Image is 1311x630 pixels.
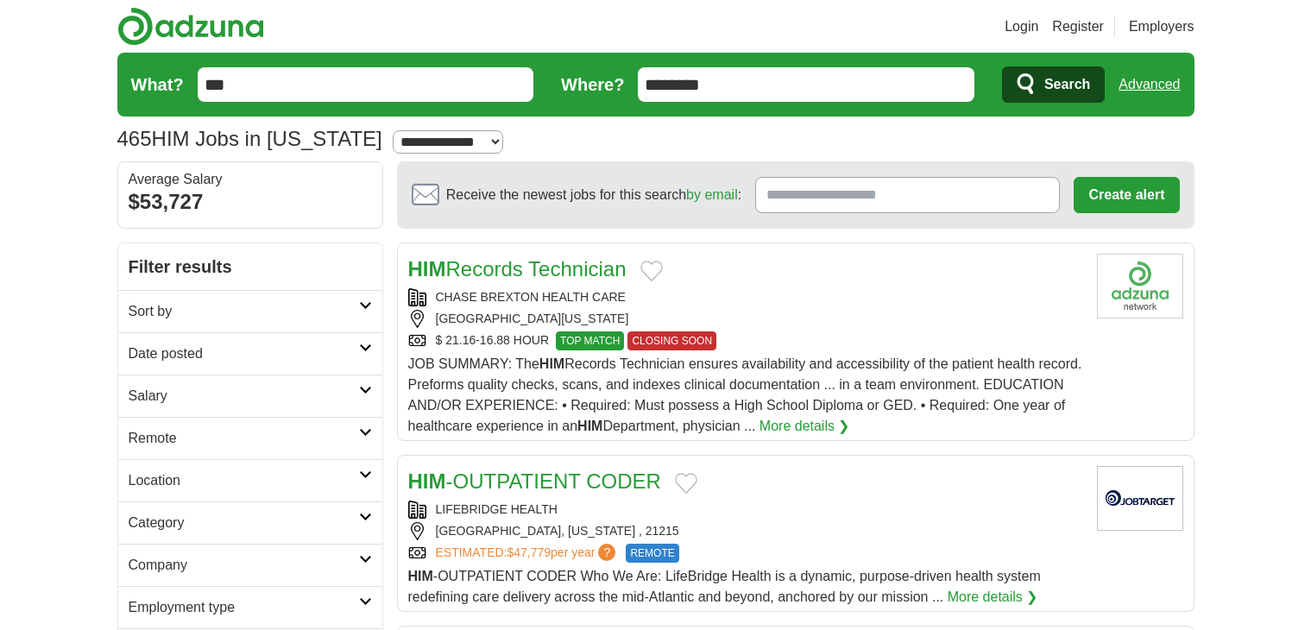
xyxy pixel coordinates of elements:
a: Category [118,501,382,544]
div: Average Salary [129,173,372,186]
span: -OUTPATIENT CODER Who We Are: LifeBridge Health is a dynamic, purpose-driven health system redefi... [408,569,1041,604]
label: What? [131,72,184,98]
a: HIM-OUTPATIENT CODER [408,469,661,493]
span: ? [598,544,615,561]
a: by email [686,187,738,202]
a: More details ❯ [948,587,1038,608]
a: Employment type [118,586,382,628]
span: 465 [117,123,152,154]
span: CLOSING SOON [627,331,716,350]
a: HIMRecords Technician [408,257,627,280]
span: Search [1044,67,1090,102]
strong: HIM [408,469,446,493]
div: $53,727 [129,186,372,217]
img: Company logo [1097,466,1183,531]
a: Login [1005,16,1038,37]
div: [GEOGRAPHIC_DATA], [US_STATE] , 21215 [408,522,1083,540]
h2: Employment type [129,597,359,618]
a: Company [118,544,382,586]
strong: HIM [408,569,433,583]
a: Register [1052,16,1104,37]
label: Where? [561,72,624,98]
a: Date posted [118,332,382,375]
div: [GEOGRAPHIC_DATA][US_STATE] [408,310,1083,328]
h2: Category [129,513,359,533]
button: Add to favorite jobs [675,473,697,494]
div: CHASE BREXTON HEALTH CARE [408,288,1083,306]
img: Adzuna logo [117,7,264,46]
strong: HIM [408,257,446,280]
span: JOB SUMMARY: The Records Technician ensures availability and accessibility of the patient health ... [408,356,1082,433]
h2: Remote [129,428,359,449]
div: $ 21.16-16.88 HOUR [408,331,1083,350]
a: More details ❯ [759,416,850,437]
button: Search [1002,66,1105,103]
img: Company logo [1097,254,1183,318]
a: Salary [118,375,382,417]
h1: HIM Jobs in [US_STATE] [117,127,382,150]
h2: Filter results [118,243,382,290]
a: Location [118,459,382,501]
span: $47,779 [507,545,551,559]
h2: Company [129,555,359,576]
span: REMOTE [626,544,678,563]
strong: HIM [577,419,602,433]
a: Remote [118,417,382,459]
span: Receive the newest jobs for this search : [446,185,741,205]
h2: Location [129,470,359,491]
span: TOP MATCH [556,331,624,350]
button: Create alert [1074,177,1179,213]
a: Advanced [1119,67,1180,102]
h2: Sort by [129,301,359,322]
button: Add to favorite jobs [640,261,663,281]
a: Sort by [118,290,382,332]
a: Employers [1129,16,1194,37]
strong: HIM [539,356,564,371]
h2: Salary [129,386,359,406]
h2: Date posted [129,343,359,364]
a: ESTIMATED:$47,779per year? [436,544,620,563]
div: LIFEBRIDGE HEALTH [408,501,1083,519]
